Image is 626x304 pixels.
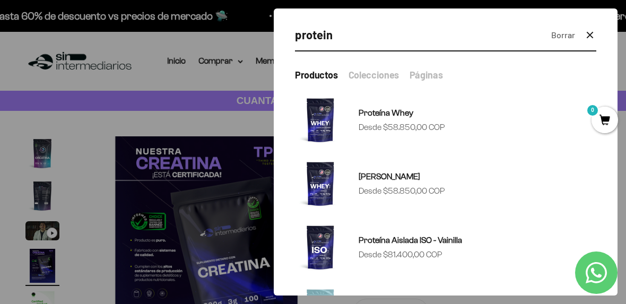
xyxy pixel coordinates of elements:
[295,222,346,273] img: Proteína Aislada ISO - Vainilla
[295,222,596,273] a: Proteína Aislada ISO - Vainilla Desde $81.400,00 COP
[592,115,618,127] a: 0
[295,158,596,209] a: [PERSON_NAME] Desde $58.850,00 COP
[359,108,413,117] span: Proteína Whey
[295,68,338,82] button: Productos
[359,120,445,134] sale-price: Desde $58.850,00 COP
[349,68,399,82] button: Colecciones
[586,104,599,117] mark: 0
[295,94,596,145] a: Proteína Whey Desde $58.850,00 COP
[359,248,442,262] sale-price: Desde $81.400,00 COP
[410,68,442,82] button: Páginas
[295,94,346,145] img: Proteína Whey
[359,236,462,245] span: Proteína Aislada ISO - Vainilla
[359,172,420,181] span: [PERSON_NAME]
[359,184,445,198] sale-price: Desde $58.850,00 COP
[295,25,543,44] input: Buscar
[295,158,346,209] img: Proteína Whey - Vainilla
[551,28,575,42] button: Borrar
